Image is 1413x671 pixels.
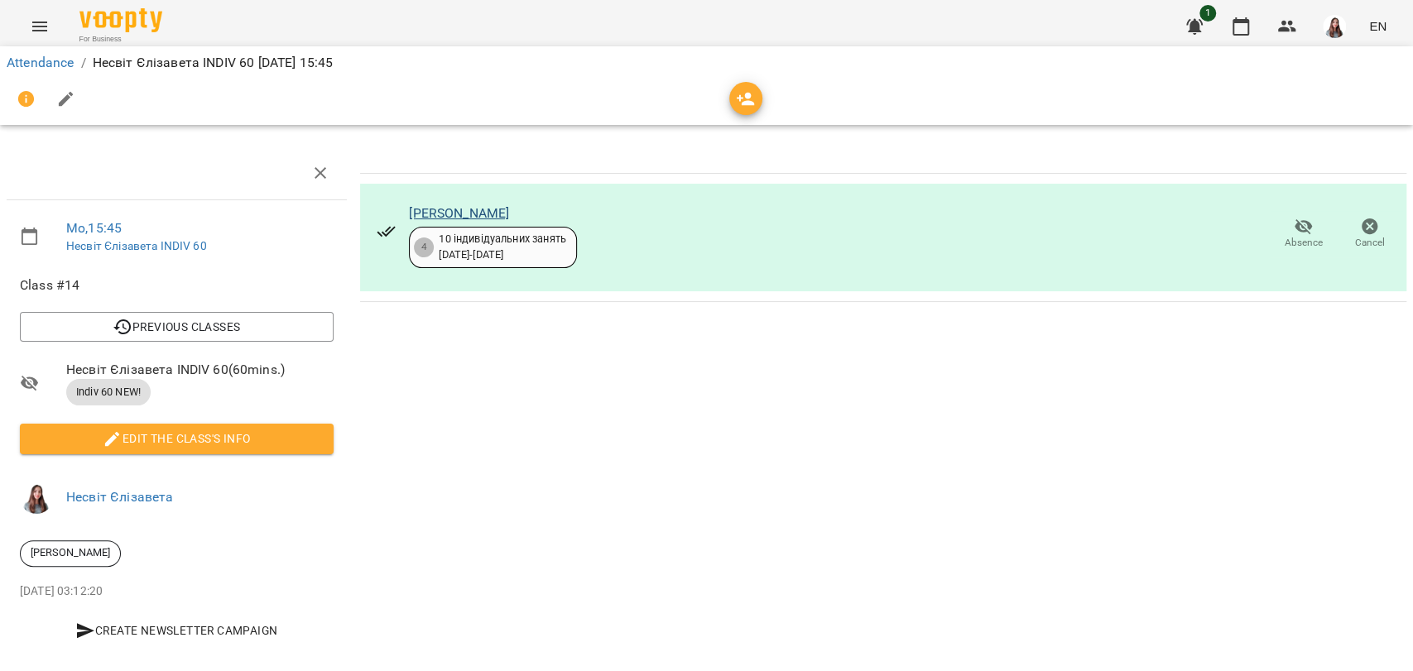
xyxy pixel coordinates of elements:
[20,312,334,342] button: Previous Classes
[1285,236,1323,250] span: Absence
[80,53,85,73] li: /
[21,545,120,560] span: [PERSON_NAME]
[20,276,334,295] span: Class #14
[20,616,334,645] button: Create Newsletter Campaign
[1199,5,1216,22] span: 1
[1337,211,1403,257] button: Cancel
[409,205,509,221] a: [PERSON_NAME]
[7,53,1406,73] nav: breadcrumb
[79,8,162,32] img: Voopty Logo
[1363,11,1393,41] button: EN
[439,232,566,262] div: 10 індивідуальних занять [DATE] - [DATE]
[66,360,334,380] span: Несвіт Єлізавета INDIV 60 ( 60 mins. )
[1355,236,1385,250] span: Cancel
[20,540,121,567] div: [PERSON_NAME]
[20,583,334,600] p: [DATE] 03:12:20
[1323,15,1346,38] img: a5c51dc64ebbb1389a9d34467d35a8f5.JPG
[33,429,320,448] span: Edit the class's Info
[79,34,162,45] span: For Business
[33,317,320,337] span: Previous Classes
[20,481,53,514] img: a5c51dc64ebbb1389a9d34467d35a8f5.JPG
[1271,211,1337,257] button: Absence
[26,621,327,640] span: Create Newsletter Campaign
[66,239,207,252] a: Несвіт Єлізавета INDIV 60
[20,424,334,453] button: Edit the class's Info
[66,220,122,236] a: Mo , 15:45
[1369,17,1387,35] span: EN
[7,55,74,70] a: Attendance
[414,237,434,257] div: 4
[93,53,334,73] p: Несвіт Єлізавета INDIV 60 [DATE] 15:45
[20,7,60,46] button: Menu
[66,489,173,505] a: Несвіт Єлізавета
[66,385,151,400] span: Indiv 60 NEW!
